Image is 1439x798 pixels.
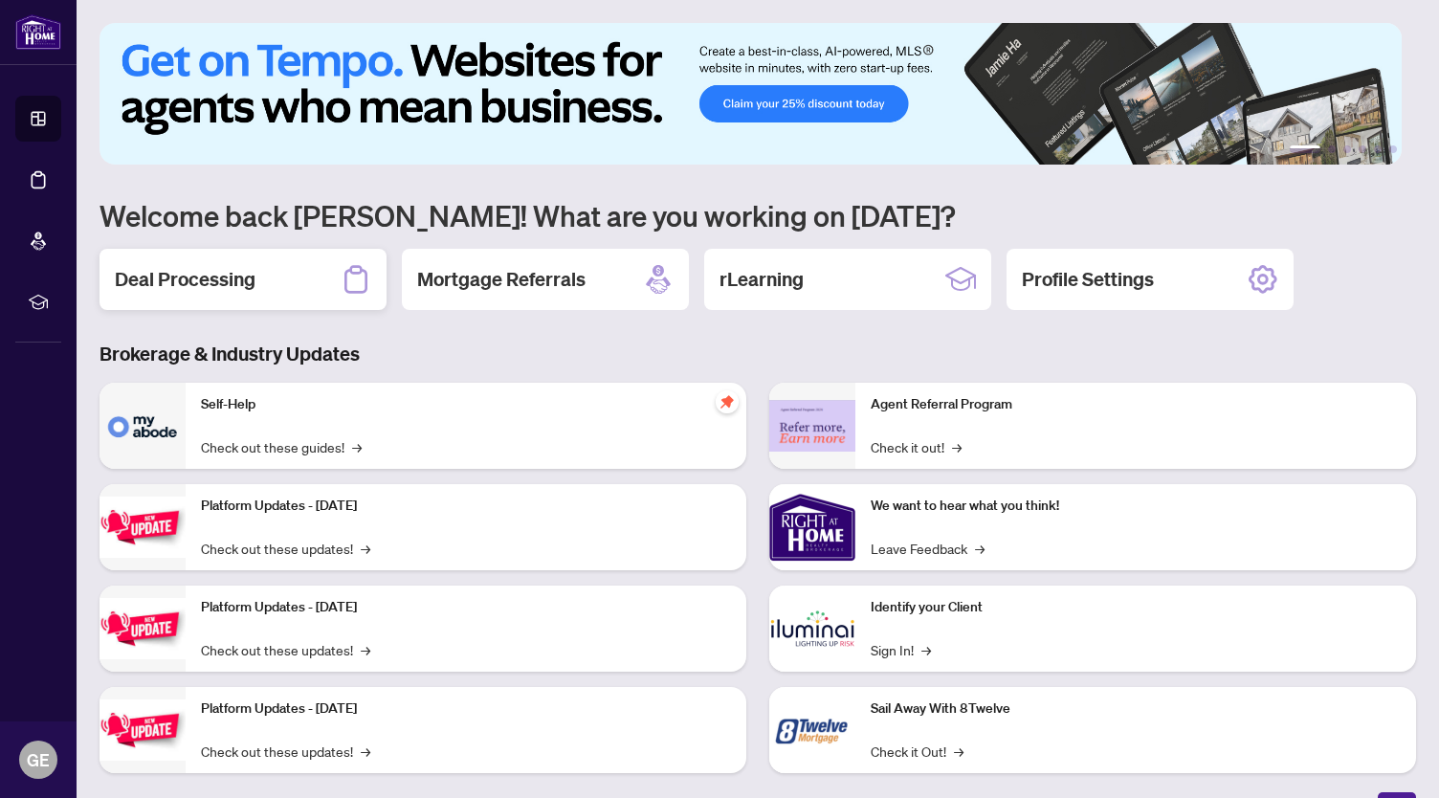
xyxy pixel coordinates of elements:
[719,266,804,293] h2: rLearning
[417,266,586,293] h2: Mortgage Referrals
[100,23,1402,165] img: Slide 0
[361,639,370,660] span: →
[201,597,731,618] p: Platform Updates - [DATE]
[716,390,739,413] span: pushpin
[1362,731,1420,788] button: Open asap
[921,639,931,660] span: →
[201,639,370,660] a: Check out these updates!→
[100,598,186,658] img: Platform Updates - July 8, 2025
[100,341,1416,367] h3: Brokerage & Industry Updates
[769,586,855,672] img: Identify your Client
[871,394,1401,415] p: Agent Referral Program
[100,497,186,557] img: Platform Updates - July 21, 2025
[100,197,1416,233] h1: Welcome back [PERSON_NAME]! What are you working on [DATE]?
[1343,145,1351,153] button: 3
[871,639,931,660] a: Sign In!→
[201,496,731,517] p: Platform Updates - [DATE]
[871,538,985,559] a: Leave Feedback→
[352,436,362,457] span: →
[975,538,985,559] span: →
[201,436,362,457] a: Check out these guides!→
[1022,266,1154,293] h2: Profile Settings
[871,496,1401,517] p: We want to hear what you think!
[1290,145,1320,153] button: 1
[769,400,855,453] img: Agent Referral Program
[1389,145,1397,153] button: 6
[952,436,962,457] span: →
[201,394,731,415] p: Self-Help
[1328,145,1336,153] button: 2
[1359,145,1366,153] button: 4
[100,699,186,760] img: Platform Updates - June 23, 2025
[1374,145,1382,153] button: 5
[871,741,963,762] a: Check it Out!→
[15,14,61,50] img: logo
[201,741,370,762] a: Check out these updates!→
[954,741,963,762] span: →
[769,484,855,570] img: We want to hear what you think!
[100,383,186,469] img: Self-Help
[201,538,370,559] a: Check out these updates!→
[871,698,1401,720] p: Sail Away With 8Twelve
[27,746,50,773] span: GE
[871,436,962,457] a: Check it out!→
[201,698,731,720] p: Platform Updates - [DATE]
[871,597,1401,618] p: Identify your Client
[115,266,255,293] h2: Deal Processing
[769,687,855,773] img: Sail Away With 8Twelve
[361,538,370,559] span: →
[361,741,370,762] span: →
